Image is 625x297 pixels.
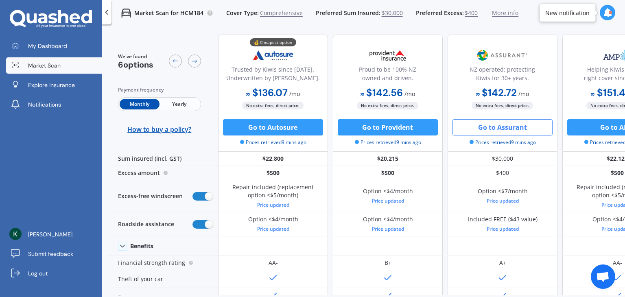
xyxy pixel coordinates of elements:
div: Option <$4/month [363,187,413,205]
div: AA- [269,259,278,267]
div: Included FREE ($43 value) [468,215,538,233]
a: Notifications [6,96,102,113]
b: $142.72 [476,86,517,99]
span: Preferred Sum Insured: [316,9,380,17]
img: Assurant.png [476,45,529,66]
button: Go to Autosure [223,119,323,135]
div: NZ operated; protecting Kiwis for 30+ years. [455,65,551,85]
div: Price updated [224,201,322,209]
div: Excess-free windscreen [108,180,218,212]
a: Log out [6,265,102,282]
div: Price updated [363,225,413,233]
div: Price updated [248,225,298,233]
span: $400 [465,9,478,17]
div: $30,000 [448,152,557,166]
span: [PERSON_NAME] [28,230,72,238]
span: / mo [405,90,415,98]
div: AA- [613,259,622,267]
span: Cover Type: [226,9,259,17]
span: Yearly [160,99,199,109]
span: Monthly [120,99,160,109]
div: Financial strength rating [108,256,218,270]
div: A+ [499,259,506,267]
b: $136.07 [246,86,288,99]
span: / mo [289,90,300,98]
div: Benefits [130,242,153,250]
div: Open chat [591,264,615,289]
span: 6 options [118,59,153,70]
span: More info [492,9,518,17]
div: New notification [545,9,590,17]
span: Preferred Excess: [416,9,464,17]
div: $400 [448,166,557,180]
img: car.f15378c7a67c060ca3f3.svg [121,8,131,18]
a: [PERSON_NAME] [6,226,102,242]
span: $30,000 [382,9,403,17]
span: Market Scan [28,61,61,70]
span: Comprehensive [260,9,303,17]
span: Prices retrieved 9 mins ago [355,139,421,146]
span: Prices retrieved 9 mins ago [240,139,306,146]
div: $20,215 [333,152,443,166]
img: Autosure.webp [246,45,300,66]
button: Go to Assurant [452,119,553,135]
div: $500 [218,166,328,180]
button: Go to Provident [338,119,438,135]
a: My Dashboard [6,38,102,54]
span: No extra fees, direct price. [357,102,419,109]
span: Log out [28,269,48,277]
span: Notifications [28,100,61,109]
div: $500 [333,166,443,180]
a: Explore insurance [6,77,102,93]
div: $22,800 [218,152,328,166]
span: How to buy a policy? [128,125,192,133]
a: Market Scan [6,57,102,74]
div: Price updated [468,225,538,233]
span: No extra fees, direct price. [472,102,533,109]
span: Submit feedback [28,250,73,258]
div: Payment frequency [118,86,201,94]
div: Sum insured (incl. GST) [108,152,218,166]
div: Theft of your car [108,270,218,288]
span: No extra fees, direct price. [243,102,304,109]
div: Excess amount [108,166,218,180]
img: ACg8ocLIfaazwnkRw7RGS17v3LMw6C9z2P3BPyBlRnsaV79Db8LLDA=s96-c [9,228,22,240]
b: $142.56 [361,86,403,99]
div: Roadside assistance [108,212,218,236]
div: 💰 Cheapest option [250,38,296,46]
img: Provident.png [361,45,415,66]
span: Prices retrieved 9 mins ago [470,139,536,146]
span: My Dashboard [28,42,67,50]
p: Market Scan for HCM184 [134,9,203,17]
div: Trusted by Kiwis since [DATE]. Underwritten by [PERSON_NAME]. [225,65,321,85]
div: Option <$4/month [248,215,298,233]
a: Submit feedback [6,246,102,262]
span: / mo [519,90,529,98]
div: Repair included (replacement option <$5/month) [224,183,322,209]
span: We've found [118,53,153,60]
div: Proud to be 100% NZ owned and driven. [340,65,436,85]
div: Option <$4/month [363,215,413,233]
div: Price updated [478,197,528,205]
span: Explore insurance [28,81,75,89]
div: Price updated [363,197,413,205]
div: B+ [385,259,391,267]
div: Option <$7/month [478,187,528,205]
